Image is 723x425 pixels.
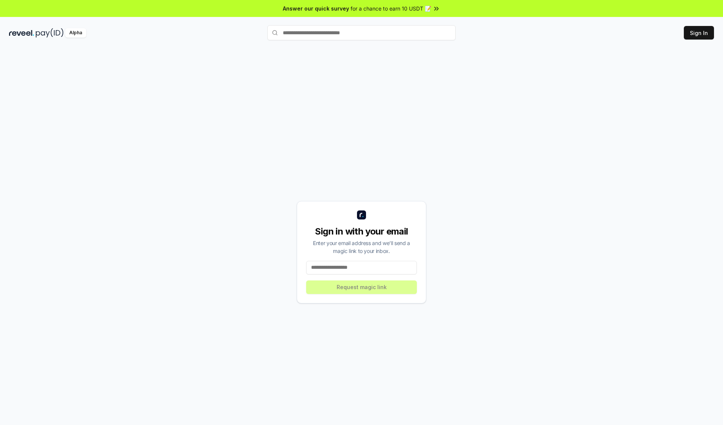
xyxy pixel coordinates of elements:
img: pay_id [36,28,64,38]
div: Enter your email address and we’ll send a magic link to your inbox. [306,239,417,255]
img: logo_small [357,210,366,219]
span: Answer our quick survey [283,5,349,12]
button: Sign In [684,26,714,40]
img: reveel_dark [9,28,34,38]
span: for a chance to earn 10 USDT 📝 [351,5,431,12]
div: Sign in with your email [306,225,417,238]
div: Alpha [65,28,86,38]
